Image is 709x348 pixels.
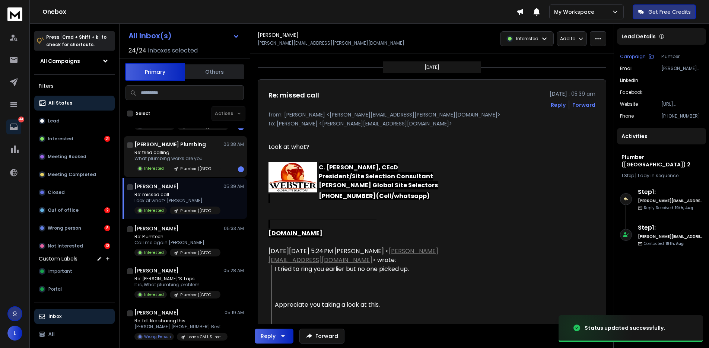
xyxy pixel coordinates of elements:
[638,172,678,179] span: 1 day in sequence
[134,150,220,156] p: Re: tried calling
[42,7,516,16] h1: Onebox
[620,54,654,60] button: Campaign
[268,111,595,118] p: from: [PERSON_NAME] <[PERSON_NAME][EMAIL_ADDRESS][PERSON_NAME][DOMAIN_NAME]>
[134,282,220,288] p: It is, What plumbing problem
[39,255,77,262] h3: Custom Labels
[34,282,115,297] button: Portal
[185,64,244,80] button: Others
[134,225,179,232] h1: [PERSON_NAME]
[620,89,642,95] p: facebook
[223,141,244,147] p: 06:38 AM
[34,203,115,218] button: Out of office2
[638,234,703,239] h6: [PERSON_NAME][EMAIL_ADDRESS][DOMAIN_NAME]
[48,154,86,160] p: Meeting Booked
[268,120,595,127] p: to: [PERSON_NAME] <[PERSON_NAME][EMAIL_ADDRESS][DOMAIN_NAME]>
[661,54,703,60] p: Plumber ([GEOGRAPHIC_DATA]) 2
[223,268,244,274] p: 05:28 AM
[134,267,179,274] h1: [PERSON_NAME]
[48,225,81,231] p: Wrong person
[144,334,171,339] p: Wrong Person
[255,329,293,344] button: Reply
[560,36,575,42] p: Add to
[268,143,486,151] div: Look at what?
[638,188,703,197] h6: Step 1 :
[48,268,72,274] span: important
[40,57,80,65] h1: All Campaigns
[376,192,430,200] font: (Cell/whatsapp)
[621,172,634,179] span: 1 Step
[48,286,62,292] span: Portal
[134,309,179,316] h1: [PERSON_NAME]
[34,81,115,91] h3: Filters
[123,28,245,43] button: All Inbox(s)
[617,128,706,144] div: Activities
[621,153,702,168] h1: Plumber ([GEOGRAPHIC_DATA]) 2
[223,183,244,189] p: 05:39 AM
[34,327,115,342] button: All
[180,166,216,172] p: Plumber ([GEOGRAPHIC_DATA]) 2
[144,292,164,297] p: Interested
[299,329,344,344] button: Forward
[136,111,150,116] label: Select
[258,31,299,39] h1: [PERSON_NAME]
[48,207,79,213] p: Out of office
[665,241,684,246] span: 19th, Aug
[48,136,73,142] p: Interested
[268,247,438,264] a: [PERSON_NAME][EMAIL_ADDRESS][DOMAIN_NAME]
[34,167,115,182] button: Meeting Completed
[620,113,634,119] p: Phone
[148,46,198,55] h3: Inboxes selected
[144,250,164,255] p: Interested
[134,141,206,148] h1: [PERSON_NAME] Plumbing
[104,136,110,142] div: 21
[648,8,691,16] p: Get Free Credits
[180,292,216,298] p: Plumber ([GEOGRAPHIC_DATA])
[134,192,220,198] p: Re: missed call
[180,208,216,214] p: Plumber ([GEOGRAPHIC_DATA]) 2
[18,116,24,122] p: 44
[134,276,220,282] p: Re: [PERSON_NAME]’S Taps
[61,33,99,41] span: Cmd + Shift + k
[7,326,22,341] button: L
[572,101,595,109] div: Forward
[128,46,146,55] span: 24 / 24
[134,240,220,246] p: Call me again [PERSON_NAME]
[620,66,633,71] p: Email
[48,172,96,178] p: Meeting Completed
[187,334,223,340] p: Leads CM US Insta
[7,7,22,21] img: logo
[638,198,703,204] h6: [PERSON_NAME][EMAIL_ADDRESS][DOMAIN_NAME]
[620,77,638,83] p: linkedin
[224,226,244,232] p: 05:33 AM
[134,318,224,324] p: Re: felt like sharing this
[644,241,684,246] p: Contacted
[620,101,638,107] p: website
[134,183,179,190] h1: [PERSON_NAME]
[238,166,244,172] div: 1
[661,66,703,71] p: [PERSON_NAME][EMAIL_ADDRESS][PERSON_NAME][DOMAIN_NAME]
[551,101,566,109] button: Reply
[621,33,656,40] p: Lead Details
[144,208,164,213] p: Interested
[34,131,115,146] button: Interested21
[675,205,693,211] span: 19th, Aug
[516,36,538,42] p: Interested
[34,96,115,111] button: All Status
[550,90,595,98] p: [DATE] : 05:39 am
[554,8,597,16] p: My Workspace
[104,225,110,231] div: 8
[268,229,322,237] a: [DOMAIN_NAME]
[319,192,430,200] font: [PHONE_NUMBER]
[48,313,61,319] p: Inbox
[268,247,486,265] div: [DATE][DATE] 5:24 PM [PERSON_NAME] < > wrote:
[34,264,115,279] button: important
[46,33,106,48] p: Press to check for shortcuts.
[48,100,72,106] p: All Status
[268,90,319,100] h1: Re: missed call
[48,331,55,337] p: All
[319,163,438,189] span: C. [PERSON_NAME], CEcD President/Site Selection Consultant [PERSON_NAME] Global Site Selectors
[48,118,60,124] p: Lead
[104,207,110,213] div: 2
